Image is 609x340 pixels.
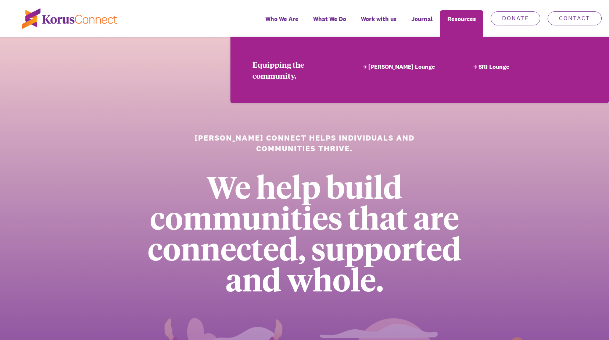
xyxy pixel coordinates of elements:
span: What We Do [313,14,346,24]
a: What We Do [306,10,354,37]
div: Equipping the community. [252,59,341,81]
a: Donate [491,11,540,25]
div: We help build communities that are connected, supported and whole. [124,171,485,294]
span: Work with us [361,14,397,24]
a: SRI Lounge [473,63,572,71]
a: Who We Are [258,10,306,37]
a: [PERSON_NAME] Lounge [363,63,462,71]
h1: [PERSON_NAME] Connect helps individuals and communities thrive. [186,132,423,154]
span: Journal [411,14,433,24]
div: Resources [440,10,483,37]
a: Contact [548,11,602,25]
span: Who We Are [265,14,298,24]
a: Work with us [354,10,404,37]
img: korus-connect%2Fc5177985-88d5-491d-9cd7-4a1febad1357_logo.svg [22,8,117,29]
a: Journal [404,10,440,37]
